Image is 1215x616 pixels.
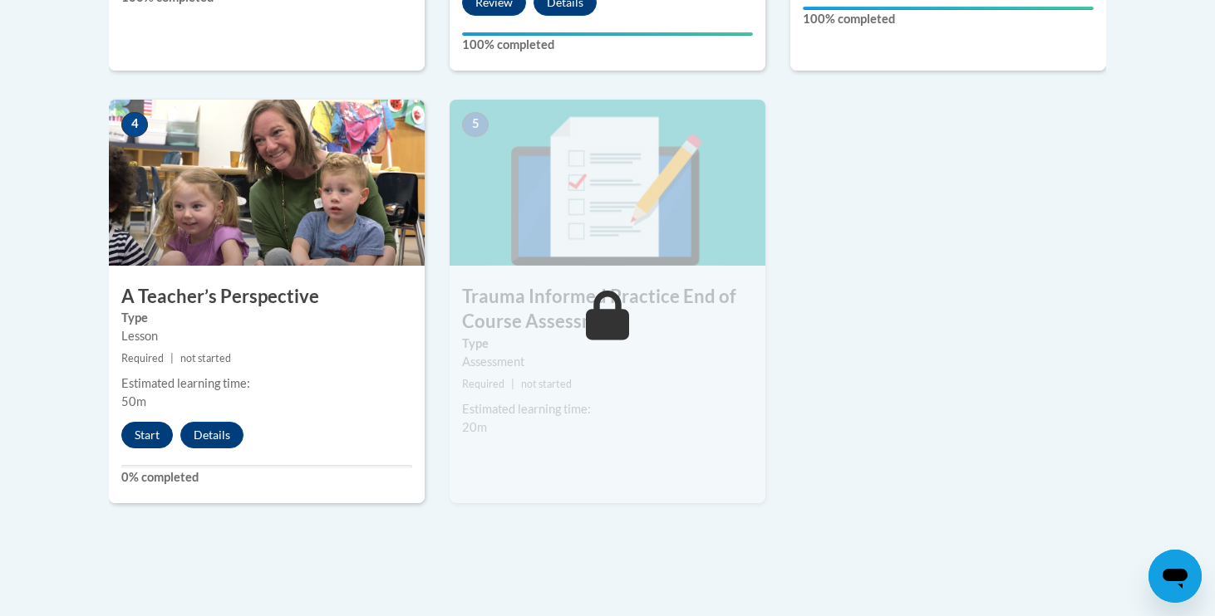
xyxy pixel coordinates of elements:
img: Course Image [109,100,425,266]
label: Type [462,335,753,353]
span: Required [121,352,164,364]
label: Type [121,309,412,327]
div: Estimated learning time: [121,374,412,393]
span: not started [521,378,572,390]
h3: Trauma Informed Practice End of Course Assessment [450,284,765,335]
span: Required [462,378,504,390]
span: 50m [121,394,146,408]
div: Estimated learning time: [462,400,753,418]
label: 0% completed [121,468,412,486]
button: Start [121,422,173,448]
span: not started [180,352,231,364]
div: Your progress [803,7,1094,10]
span: | [511,378,514,390]
label: 100% completed [462,36,753,54]
span: 20m [462,420,487,434]
div: Lesson [121,327,412,345]
span: 5 [462,112,489,137]
button: Details [180,422,243,448]
div: Assessment [462,353,753,371]
iframe: Button to launch messaging window [1149,550,1202,603]
label: 100% completed [803,10,1094,28]
span: 4 [121,112,148,137]
h3: A Teacher’s Perspective [109,284,425,310]
img: Course Image [450,100,765,266]
div: Your progress [462,32,753,36]
span: | [170,352,174,364]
